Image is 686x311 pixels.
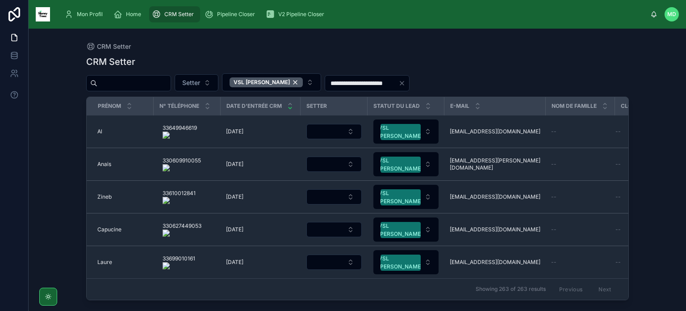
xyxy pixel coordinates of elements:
[378,157,422,173] div: VSL [PERSON_NAME]
[306,222,362,238] a: Select Button
[97,128,102,135] span: Al
[551,193,610,200] a: --
[373,152,439,176] button: Select Button
[163,157,201,164] onoff-telecom-ce-phone-number-wrapper: 330609910055
[615,259,621,266] span: --
[551,226,556,233] span: --
[226,128,243,135] span: [DATE]
[111,6,147,22] a: Home
[306,189,362,205] a: Select Button
[373,217,439,242] a: Select Button
[163,255,195,262] onoff-telecom-ce-phone-number-wrapper: 33699010161
[615,226,621,233] span: --
[306,102,327,110] span: Setter
[615,161,621,168] span: --
[306,189,362,204] button: Select Button
[97,161,111,168] span: Anais
[551,259,556,266] span: --
[552,102,597,110] span: Nom de famille
[450,102,469,110] span: E-mail
[378,124,422,140] div: VSL [PERSON_NAME]
[163,132,197,139] img: actions-icon.png
[551,226,610,233] a: --
[97,193,148,200] a: Zineb
[226,128,295,135] a: [DATE]
[62,6,109,22] a: Mon Profil
[373,250,439,275] a: Select Button
[450,193,540,200] a: [EMAIL_ADDRESS][DOMAIN_NAME]
[373,152,439,177] a: Select Button
[398,80,409,87] button: Clear
[306,222,362,237] button: Select Button
[306,156,362,172] a: Select Button
[222,73,321,91] button: Select Button
[306,157,362,172] button: Select Button
[551,193,556,200] span: --
[159,102,199,110] span: N° Téléphone
[149,6,200,22] a: CRM Setter
[163,190,196,196] onoff-telecom-ce-phone-number-wrapper: 33610012841
[226,161,295,168] a: [DATE]
[373,217,439,242] button: Select Button
[373,184,439,209] a: Select Button
[159,153,215,175] a: 330609910055
[230,77,303,87] div: VSL [PERSON_NAME]
[615,193,621,200] span: --
[615,128,621,135] span: --
[621,102,642,110] span: Closer
[175,74,218,91] button: Select Button
[450,157,540,171] a: [EMAIL_ADDRESS][PERSON_NAME][DOMAIN_NAME]
[373,185,439,209] button: Select Button
[373,119,439,144] a: Select Button
[202,6,261,22] a: Pipeline Closer
[373,119,439,144] button: Select Button
[217,11,255,18] span: Pipeline Closer
[551,128,610,135] a: --
[373,102,420,110] span: Statut du lead
[450,226,540,233] a: [EMAIL_ADDRESS][DOMAIN_NAME]
[226,161,243,168] span: [DATE]
[378,189,422,205] div: VSL [PERSON_NAME]
[615,259,671,266] a: --
[164,11,194,18] span: CRM Setter
[476,286,546,293] span: Showing 263 of 263 results
[159,121,215,142] a: 33649946619
[450,128,540,135] a: [EMAIL_ADDRESS][DOMAIN_NAME]
[615,193,671,200] a: --
[97,128,148,135] a: Al
[182,78,200,87] span: Setter
[86,55,135,68] h1: CRM Setter
[159,186,215,208] a: 33610012841
[551,259,610,266] a: --
[163,262,195,269] img: actions-icon.png
[278,11,324,18] span: V2 Pipeline Closer
[263,6,330,22] a: V2 Pipeline Closer
[615,128,671,135] a: --
[163,230,201,237] img: actions-icon.png
[306,255,362,270] button: Select Button
[126,11,141,18] span: Home
[159,219,215,240] a: 330627449053
[77,11,103,18] span: Mon Profil
[97,161,148,168] a: Anais
[226,259,243,266] span: [DATE]
[450,259,540,266] a: [EMAIL_ADDRESS][DOMAIN_NAME]
[306,254,362,270] a: Select Button
[163,164,201,171] img: actions-icon.png
[306,124,362,140] a: Select Button
[378,222,422,238] div: VSL [PERSON_NAME]
[163,222,201,229] onoff-telecom-ce-phone-number-wrapper: 330627449053
[373,250,439,274] button: Select Button
[98,102,121,110] span: Prénom
[230,77,303,87] button: Unselect VSL_WILLIAM
[667,11,676,18] span: MD
[615,226,671,233] a: --
[97,226,148,233] a: Capucine
[615,161,671,168] a: --
[226,193,295,200] a: [DATE]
